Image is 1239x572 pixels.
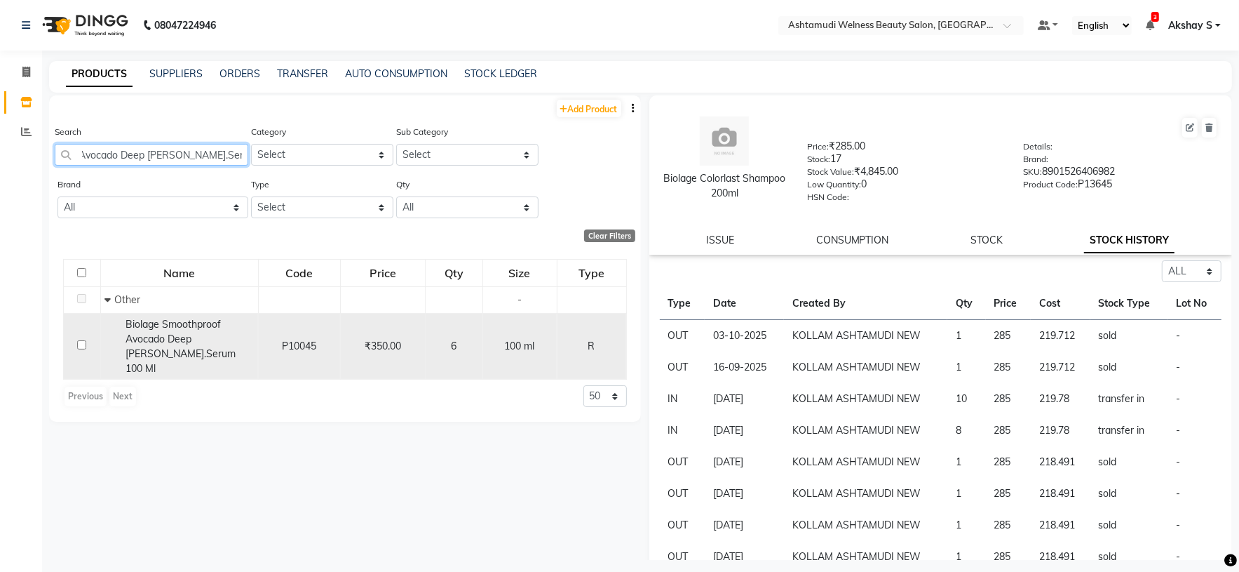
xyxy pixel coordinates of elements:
[584,230,635,242] div: Clear Filters
[1031,478,1090,510] td: 218.491
[1168,18,1212,33] span: Akshay S
[660,320,705,352] td: OUT
[36,6,132,45] img: logo
[705,352,784,383] td: 16-09-2025
[784,352,948,383] td: KOLLAM ASHTAMUDI NEW
[986,510,1031,541] td: 285
[1090,510,1168,541] td: sold
[1031,446,1090,478] td: 218.491
[102,260,257,286] div: Name
[1167,288,1221,320] th: Lot No
[57,178,81,191] label: Brand
[1084,228,1174,253] a: STOCK HISTORY
[55,126,81,138] label: Search
[484,260,556,286] div: Size
[947,352,985,383] td: 1
[104,293,114,306] span: Collapse Row
[1090,478,1168,510] td: sold
[660,352,705,383] td: OUT
[986,383,1031,415] td: 285
[807,164,1002,184] div: ₹4,845.00
[1031,510,1090,541] td: 218.491
[1023,164,1218,184] div: 8901526406982
[986,415,1031,446] td: 285
[660,415,705,446] td: IN
[1167,415,1221,446] td: -
[1090,352,1168,383] td: sold
[947,415,985,446] td: 8
[1031,320,1090,352] td: 219.712
[784,415,948,446] td: KOLLAM ASHTAMUDI NEW
[1031,415,1090,446] td: 219.78
[705,415,784,446] td: [DATE]
[219,67,260,80] a: ORDERS
[660,288,705,320] th: Type
[1090,446,1168,478] td: sold
[807,152,1002,171] div: 17
[251,126,286,138] label: Category
[365,340,401,352] span: ₹350.00
[1090,383,1168,415] td: transfer in
[1090,320,1168,352] td: sold
[986,446,1031,478] td: 285
[1167,320,1221,352] td: -
[1167,383,1221,415] td: -
[251,178,269,191] label: Type
[282,340,316,352] span: P10045
[1031,352,1090,383] td: 219.712
[588,340,595,352] span: R
[557,100,621,117] a: Add Product
[784,383,948,415] td: KOLLAM ASHTAMUDI NEW
[1090,288,1168,320] th: Stock Type
[1023,153,1048,166] label: Brand:
[451,340,456,352] span: 6
[784,446,948,478] td: KOLLAM ASHTAMUDI NEW
[784,478,948,510] td: KOLLAM ASHTAMUDI NEW
[345,67,447,80] a: AUTO CONSUMPTION
[707,234,735,246] a: ISSUE
[1023,178,1078,191] label: Product Code:
[1151,12,1159,22] span: 3
[947,383,985,415] td: 10
[426,260,481,286] div: Qty
[1023,166,1042,178] label: SKU:
[660,383,705,415] td: IN
[705,446,784,478] td: [DATE]
[1023,140,1052,153] label: Details:
[663,171,786,201] div: Biolage Colorlast Shampoo 200ml
[807,153,830,166] label: Stock:
[660,510,705,541] td: OUT
[505,340,535,352] span: 100 ml
[517,293,522,306] span: -
[705,478,784,510] td: [DATE]
[1167,478,1221,510] td: -
[986,352,1031,383] td: 285
[114,293,140,306] span: Other
[807,178,861,191] label: Low Quantity:
[277,67,328,80] a: TRANSFER
[396,126,448,138] label: Sub Category
[986,478,1031,510] td: 285
[705,320,784,352] td: 03-10-2025
[259,260,339,286] div: Code
[126,318,236,375] span: Biolage Smoothproof Avocado Deep [PERSON_NAME].Serum 100 Ml
[396,178,409,191] label: Qty
[558,260,625,286] div: Type
[1023,177,1218,197] div: P13645
[784,288,948,320] th: Created By
[1031,288,1090,320] th: Cost
[784,510,948,541] td: KOLLAM ASHTAMUDI NEW
[464,67,537,80] a: STOCK LEDGER
[970,234,1003,246] a: STOCK
[1031,383,1090,415] td: 219.78
[986,288,1031,320] th: Price
[154,6,216,45] b: 08047224946
[807,166,854,178] label: Stock Value:
[55,144,248,166] input: Search by product name or code
[149,67,203,80] a: SUPPLIERS
[807,140,829,153] label: Price:
[705,288,784,320] th: Date
[1167,352,1221,383] td: -
[947,478,985,510] td: 1
[807,139,1002,159] div: ₹285.00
